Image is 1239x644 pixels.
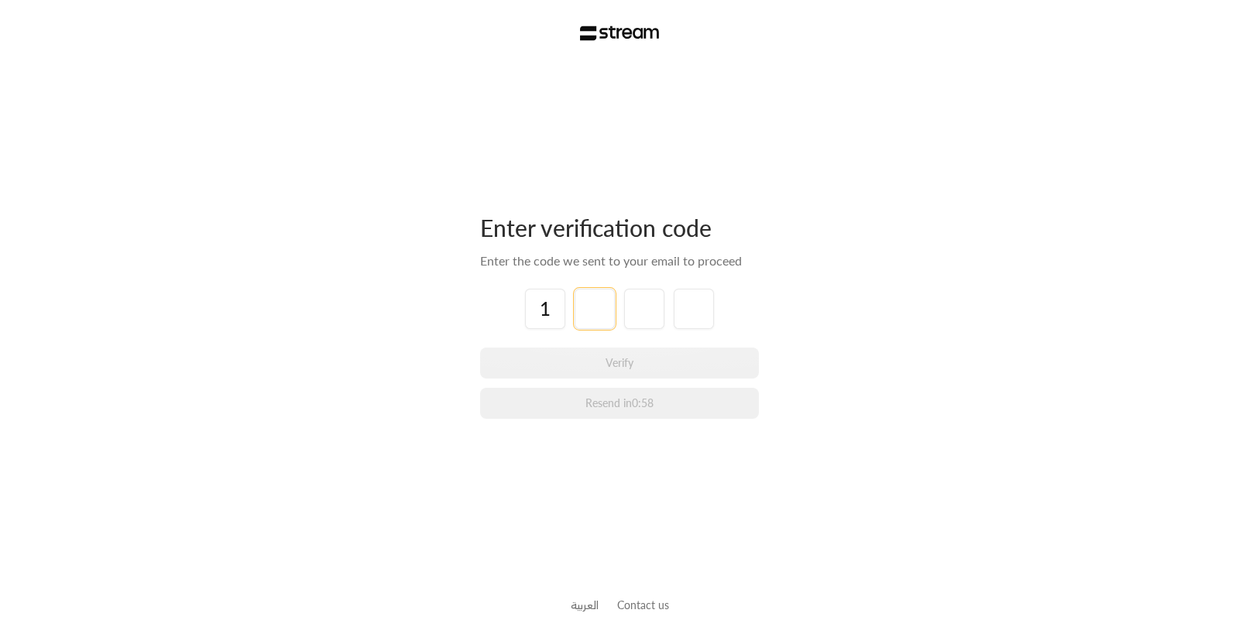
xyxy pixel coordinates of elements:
[580,26,660,41] img: Stream Logo
[617,597,669,613] button: Contact us
[571,591,599,619] a: العربية
[480,213,759,242] div: Enter verification code
[480,252,759,270] div: Enter the code we sent to your email to proceed
[617,598,669,611] a: Contact us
